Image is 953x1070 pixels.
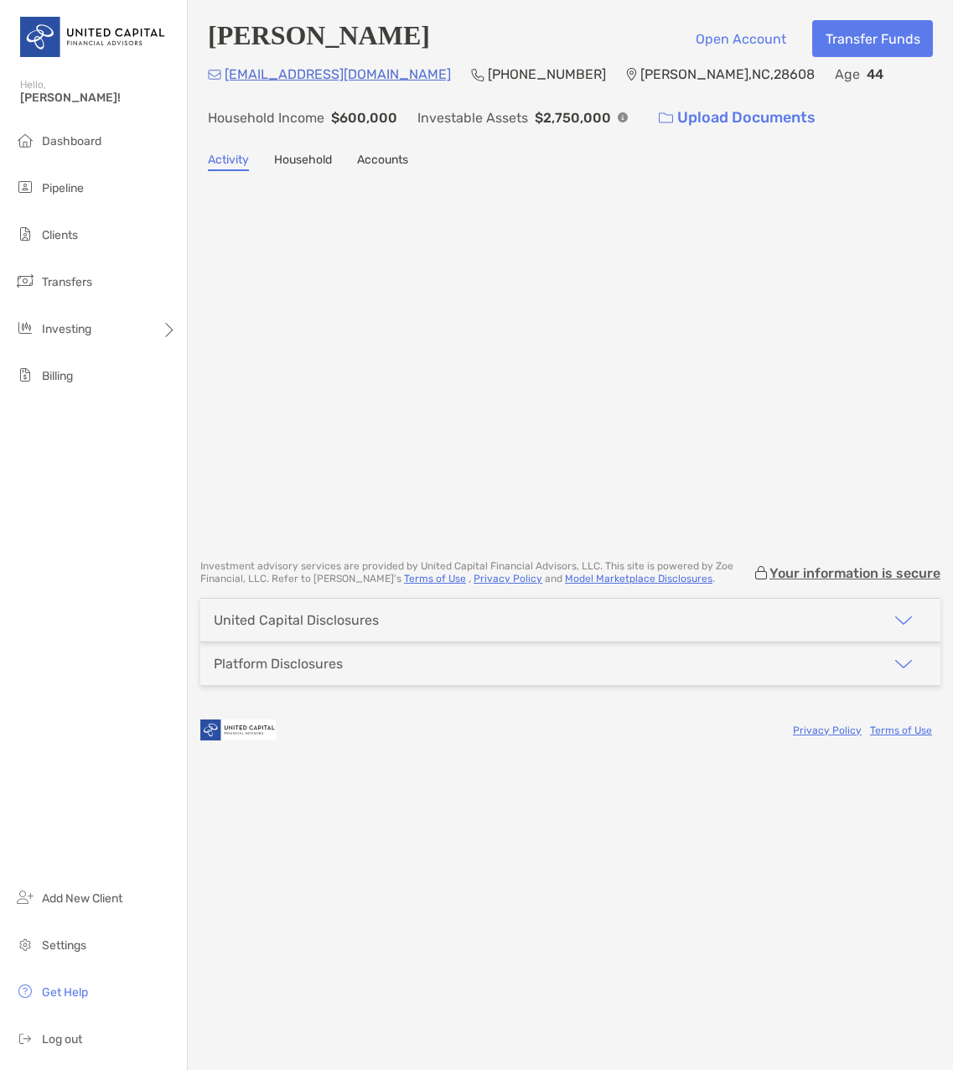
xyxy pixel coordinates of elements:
[769,565,940,581] p: Your information is secure
[15,981,35,1001] img: get-help icon
[20,91,177,105] span: [PERSON_NAME]!
[488,64,606,85] p: [PHONE_NUMBER]
[42,322,91,336] span: Investing
[474,573,542,584] a: Privacy Policy
[42,369,73,383] span: Billing
[208,153,249,171] a: Activity
[659,112,673,124] img: button icon
[15,318,35,338] img: investing icon
[225,64,451,85] p: [EMAIL_ADDRESS][DOMAIN_NAME]
[404,573,466,584] a: Terms of Use
[42,228,78,242] span: Clients
[42,275,92,289] span: Transfers
[682,20,799,57] button: Open Account
[331,107,397,128] p: $600,000
[200,711,276,749] img: company logo
[793,725,862,736] a: Privacy Policy
[42,134,101,148] span: Dashboard
[42,985,88,1000] span: Get Help
[648,100,826,136] a: Upload Documents
[200,560,753,585] p: Investment advisory services are provided by United Capital Financial Advisors, LLC . This site i...
[274,153,332,171] a: Household
[565,573,712,584] a: Model Marketplace Disclosures
[812,20,933,57] button: Transfer Funds
[15,1028,35,1048] img: logout icon
[20,7,167,67] img: United Capital Logo
[640,64,815,85] p: [PERSON_NAME] , NC , 28608
[214,656,343,672] div: Platform Disclosures
[618,112,628,122] img: Info Icon
[835,64,860,85] p: Age
[893,610,914,631] img: icon arrow
[208,20,430,57] h4: [PERSON_NAME]
[870,725,932,736] a: Terms of Use
[535,107,611,128] p: $2,750,000
[214,612,379,628] div: United Capital Disclosures
[42,181,84,195] span: Pipeline
[42,938,86,953] span: Settings
[15,177,35,197] img: pipeline icon
[208,70,221,80] img: Email Icon
[15,224,35,244] img: clients icon
[893,654,914,674] img: icon arrow
[42,891,122,906] span: Add New Client
[208,107,324,128] p: Household Income
[417,107,528,128] p: Investable Assets
[15,365,35,385] img: billing icon
[15,271,35,291] img: transfers icon
[42,1032,82,1047] span: Log out
[15,130,35,150] img: dashboard icon
[15,934,35,954] img: settings icon
[626,68,637,81] img: Location Icon
[15,887,35,907] img: add_new_client icon
[357,153,408,171] a: Accounts
[867,64,883,85] p: 44
[471,68,484,81] img: Phone Icon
